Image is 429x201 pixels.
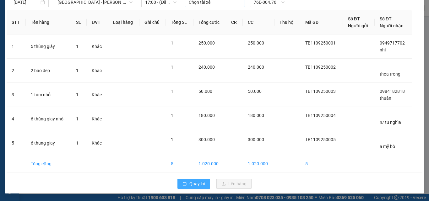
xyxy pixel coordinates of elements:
span: down [129,0,133,4]
span: TB1109250001 [305,40,336,45]
span: 180.000 [198,113,215,118]
span: 1 [171,113,173,118]
span: TB1109250004 [305,113,336,118]
th: ĐVT [87,10,108,34]
th: CC [243,10,274,34]
span: rollback [182,182,187,187]
span: 250.000 [198,40,215,45]
td: 1 túm nhỏ [26,83,71,107]
span: 250.000 [248,40,264,45]
td: Khác [87,59,108,83]
th: Tên hàng [26,10,71,34]
span: - [62,45,64,50]
span: 0984182818 [380,89,405,94]
td: 4 [7,107,26,131]
td: 5 thùng giấy [26,34,71,59]
span: 1 [171,40,173,45]
td: 5 [7,131,26,155]
span: VP Tân Bình ĐT: [22,22,88,34]
td: 5 [166,155,193,172]
span: 1 [76,116,79,121]
span: VP [PERSON_NAME] - [12,36,60,42]
th: Loại hàng [108,10,139,34]
td: 2 [7,59,26,83]
span: 1 [171,65,173,70]
span: Số ĐT [380,16,392,21]
td: 1.020.000 [193,155,226,172]
span: 50.000 [198,89,212,94]
th: STT [7,10,26,34]
span: 0949717702 [380,40,405,45]
th: SL [71,10,87,34]
td: 6 thùng giay nhỏ [26,107,71,131]
span: n/ tu nghĩa [380,120,401,125]
img: logo [3,5,21,33]
th: Tổng cước [193,10,226,34]
span: 1 [76,140,79,145]
strong: CÔNG TY CP BÌNH TÂM [22,3,85,21]
span: 1 [76,44,79,49]
td: 1.020.000 [243,155,274,172]
button: rollbackQuay lại [177,179,210,189]
td: Khác [87,34,108,59]
td: Khác [87,107,108,131]
th: Mã GD [300,10,343,34]
span: a mỹ bố [45,45,64,50]
th: Ghi chú [139,10,166,34]
span: TB1109250002 [305,65,336,70]
span: Nhận: [3,45,64,50]
span: 300.000 [198,137,215,142]
span: VP Công Ty - [16,45,64,50]
th: Thu hộ [274,10,300,34]
span: 1 [76,68,79,73]
span: Người nhận [380,23,404,28]
td: 2 bao dép [26,59,71,83]
span: 240.000 [248,65,264,70]
span: thuân [380,96,391,101]
span: Gửi: [3,36,12,42]
span: Người gửi [348,23,368,28]
span: 085 88 555 88 [22,22,88,34]
button: uploadLên hàng [216,179,252,189]
th: Tổng SL [166,10,193,34]
span: a mỹ bố [380,144,395,149]
span: Số ĐT [348,16,360,21]
span: TB1109250005 [305,137,336,142]
span: nhi [380,47,386,52]
span: 1 [171,89,173,94]
td: 5 [300,155,343,172]
td: Khác [87,131,108,155]
span: 300.000 [248,137,264,142]
span: 50.000 [248,89,262,94]
td: Tổng cộng [26,155,71,172]
td: 3 [7,83,26,107]
span: 1 [171,137,173,142]
span: Quay lại [189,180,205,187]
span: 240.000 [198,65,215,70]
td: 6 thung giay [26,131,71,155]
td: Khác [87,83,108,107]
span: thoa trong [380,71,400,77]
td: 1 [7,34,26,59]
span: 180.000 [248,113,264,118]
span: TB1109250003 [305,89,336,94]
span: 1 [76,92,79,97]
th: CR [226,10,243,34]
